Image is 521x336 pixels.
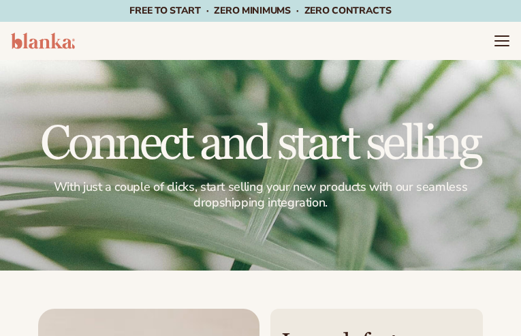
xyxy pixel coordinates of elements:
span: Free to start · ZERO minimums · ZERO contracts [129,4,391,17]
h1: Connect and start selling [38,121,483,168]
img: logo [11,33,75,49]
summary: Menu [494,33,510,49]
p: With just a couple of clicks, start selling your new products with our seamless dropshipping inte... [38,179,483,211]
